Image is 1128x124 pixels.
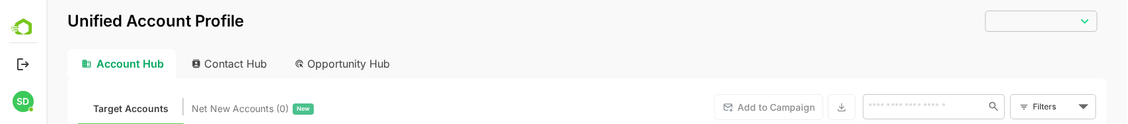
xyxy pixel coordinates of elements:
img: BambooboxLogoMark.f1c84d78b4c51b1a7b5f700c9845e183.svg [7,16,40,41]
div: SD [13,91,34,112]
div: Filters [985,93,1050,121]
button: Add to Campaign [668,94,777,120]
span: Known accounts you’ve identified to target - imported from CRM, Offline upload, or promoted from ... [47,100,122,117]
button: Export the selected data as CSV [782,94,809,120]
div: Filters [987,99,1029,113]
span: Net New Accounts ( 0 ) [145,100,243,117]
p: Unified Account Profile [21,13,198,29]
div: ​ [939,9,1051,32]
div: Newly surfaced ICP-fit accounts from Intent, Website, LinkedIn, and other engagement signals. [145,100,268,117]
button: Logout [14,55,32,73]
div: Account Hub [21,49,130,78]
div: Opportunity Hub [238,49,356,78]
span: New [250,100,264,117]
div: Contact Hub [135,49,233,78]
